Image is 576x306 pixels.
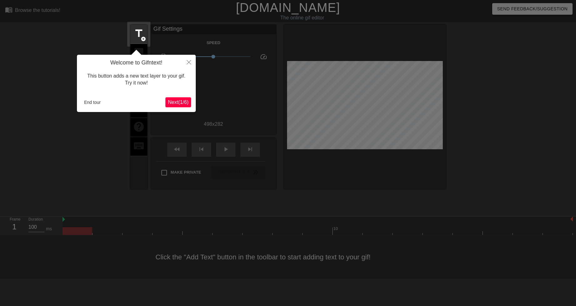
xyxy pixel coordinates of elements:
[168,99,189,105] span: Next ( 1 / 6 )
[82,59,191,66] h4: Welcome to Gifntext!
[165,97,191,107] button: Next
[182,55,196,69] button: Close
[82,66,191,93] div: This button adds a new text layer to your gif. Try it now!
[82,98,103,107] button: End tour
